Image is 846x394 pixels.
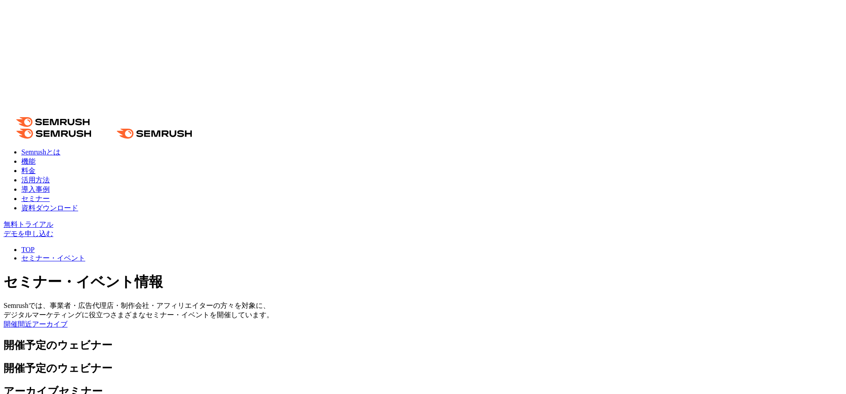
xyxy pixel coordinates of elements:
[32,320,68,328] a: アーカイブ
[4,301,842,320] div: Semrushでは、事業者・広告代理店・制作会社・アフィリエイターの方々を対象に、 デジタルマーケティングに役立つさまざまなセミナー・イベントを開催しています。
[21,185,50,193] a: 導入事例
[21,167,36,174] a: 料金
[4,230,53,237] a: デモを申し込む
[21,204,78,212] a: 資料ダウンロード
[21,148,60,156] a: Semrushとは
[4,320,32,328] a: 開催間近
[21,176,50,184] a: 活用方法
[21,158,36,165] a: 機能
[4,361,842,375] h2: 開催予定のウェビナー
[21,246,35,253] a: TOP
[21,254,85,262] a: セミナー・イベント
[4,338,842,352] h2: 開催予定のウェビナー
[4,272,842,292] h1: セミナー・イベント情報
[21,195,50,202] a: セミナー
[4,221,53,228] a: 無料トライアル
